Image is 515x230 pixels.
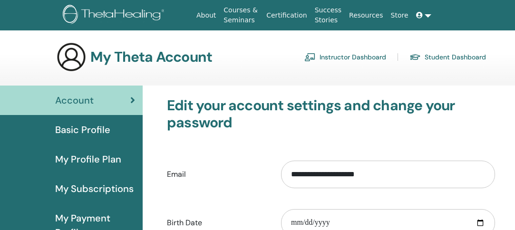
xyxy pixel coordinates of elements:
[387,7,412,24] a: Store
[167,97,495,131] h3: Edit your account settings and change your password
[304,53,316,61] img: chalkboard-teacher.svg
[160,165,274,183] label: Email
[345,7,387,24] a: Resources
[55,93,94,107] span: Account
[220,1,262,29] a: Courses & Seminars
[90,48,212,66] h3: My Theta Account
[409,53,421,61] img: graduation-cap.svg
[63,5,168,26] img: logo.png
[56,42,87,72] img: generic-user-icon.jpg
[193,7,220,24] a: About
[409,49,486,65] a: Student Dashboard
[311,1,345,29] a: Success Stories
[262,7,311,24] a: Certification
[55,152,121,166] span: My Profile Plan
[55,123,110,137] span: Basic Profile
[55,182,134,196] span: My Subscriptions
[304,49,386,65] a: Instructor Dashboard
